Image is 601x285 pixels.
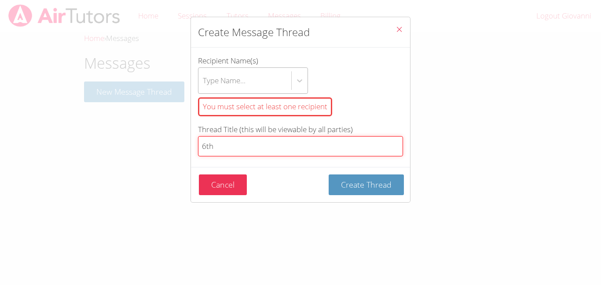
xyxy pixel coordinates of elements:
[198,24,310,40] h2: Create Message Thread
[388,17,410,44] button: Close
[198,97,332,116] div: You must select at least one recipient
[198,124,353,134] span: Thread Title (this will be viewable by all parties)
[329,174,404,195] button: Create Thread
[198,56,258,66] span: Recipient Name(s)
[198,136,403,157] input: Thread Title (this will be viewable by all parties)
[203,74,246,87] div: Type Name...
[199,174,247,195] button: Cancel
[203,70,204,91] input: Recipient Name(s)Type Name...You must select at least one recipient
[341,179,392,190] span: Create Thread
